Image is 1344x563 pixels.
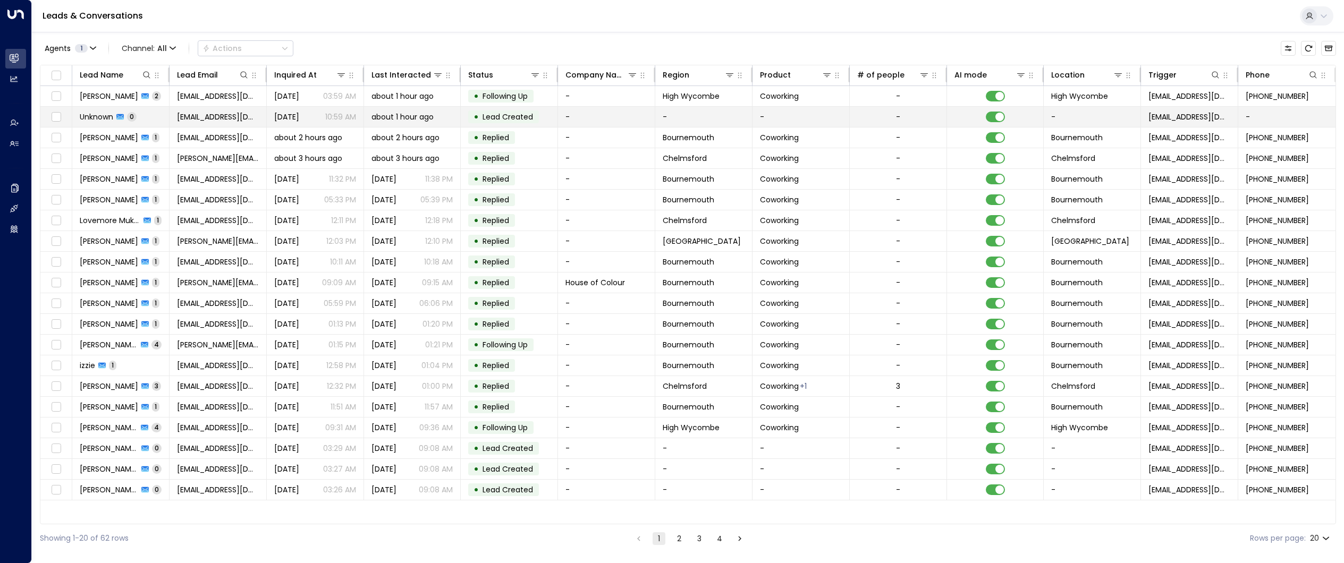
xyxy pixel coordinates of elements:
span: 1 [75,44,88,53]
span: Coworking [760,194,799,205]
span: Replied [483,236,509,246]
span: Coworking [760,153,799,164]
button: Actions [198,40,293,56]
div: - [896,257,900,267]
span: Coworking [760,132,799,143]
span: Philip Carew [80,153,138,164]
span: Coworking [760,91,799,101]
div: Lead Name [80,69,152,81]
span: 1 [152,174,159,183]
span: Twickenham [1051,236,1129,246]
span: paulinepang92@gmail.com [177,257,259,267]
a: Leads & Conversations [43,10,143,22]
span: about 2 hours ago [371,132,439,143]
span: Lovemore Mukondo [80,215,140,226]
span: Oct 10, 2025 [371,360,396,371]
td: - [558,169,655,189]
span: Bournemouth [663,132,714,143]
div: Trigger [1148,69,1221,81]
p: 10:11 AM [330,257,356,267]
div: Last Interacted [371,69,431,81]
div: Status [468,69,540,81]
button: Go to next page [733,532,746,545]
span: Unknown [80,112,113,122]
span: jonberger@yahoo.com [177,174,259,184]
span: +447957448671 [1246,298,1309,309]
span: trudyjanejones72@gmail.com [177,194,259,205]
div: - [896,277,900,288]
button: Customize [1281,41,1296,56]
span: Yesterday [371,277,396,288]
td: - [558,355,655,376]
span: 1 [152,298,159,308]
td: - [558,459,655,479]
div: Phone [1246,69,1318,81]
span: efea.igiehon@gmail.com [177,112,259,122]
div: - [896,112,900,122]
span: viola.tawfik@yahoo.com [177,339,259,350]
td: - [753,438,850,458]
span: Bournemouth [663,277,714,288]
span: Yesterday [274,277,299,288]
span: 1 [152,195,159,204]
span: Bournemouth [663,319,714,329]
span: +447462910196 [1246,257,1309,267]
span: Bournemouth [663,298,714,309]
td: - [655,107,753,127]
span: +447870948813 [1246,236,1309,246]
span: House of Colour [565,277,625,288]
span: 1 [152,278,159,287]
p: 10:59 AM [325,112,356,122]
span: +447817361580 [1246,319,1309,329]
td: - [1044,438,1141,458]
div: - [896,339,900,350]
div: Location [1051,69,1123,81]
p: 09:09 AM [322,277,356,288]
p: 01:20 PM [422,319,453,329]
div: Button group with a nested menu [198,40,293,56]
td: - [558,335,655,355]
div: Last Interacted [371,69,444,81]
span: Pauline Pang [80,257,138,267]
p: 12:58 PM [326,360,356,371]
div: Inquired At [274,69,317,81]
p: 01:21 PM [425,339,453,350]
span: High Wycombe [663,91,720,101]
span: Replied [483,132,509,143]
div: • [474,253,479,271]
span: Yesterday [371,215,396,226]
div: • [474,274,479,292]
span: Coworking [760,339,799,350]
span: Toggle select row [49,173,63,186]
span: julie.jackson@houseofcolour.co.uk [177,277,259,288]
div: • [474,129,479,147]
span: 1 [152,133,159,142]
td: - [558,231,655,251]
span: Following Up [483,339,528,350]
span: +447466289261 [1246,153,1309,164]
td: - [1044,107,1141,127]
div: • [474,294,479,312]
div: • [474,170,479,188]
td: - [558,397,655,417]
div: # of people [857,69,905,81]
div: • [474,356,479,374]
div: AI mode [954,69,987,81]
span: Toggle select row [49,110,63,124]
td: - [558,376,655,396]
span: Replied [483,319,509,329]
span: Coworking [760,215,799,226]
span: 4 [151,340,162,349]
span: Coworking [760,277,799,288]
span: 1 [152,319,159,328]
span: noreply@notifications.hubspot.com [1148,319,1230,329]
td: - [655,480,753,500]
span: +447723299752 [1246,215,1309,226]
span: Agents [45,45,71,52]
span: Oct 05, 2025 [274,339,299,350]
p: 10:18 AM [424,257,453,267]
span: High Wycombe [1051,91,1108,101]
span: Yesterday [274,257,299,267]
span: Bournemouth [1051,277,1103,288]
p: 01:04 PM [421,360,453,371]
